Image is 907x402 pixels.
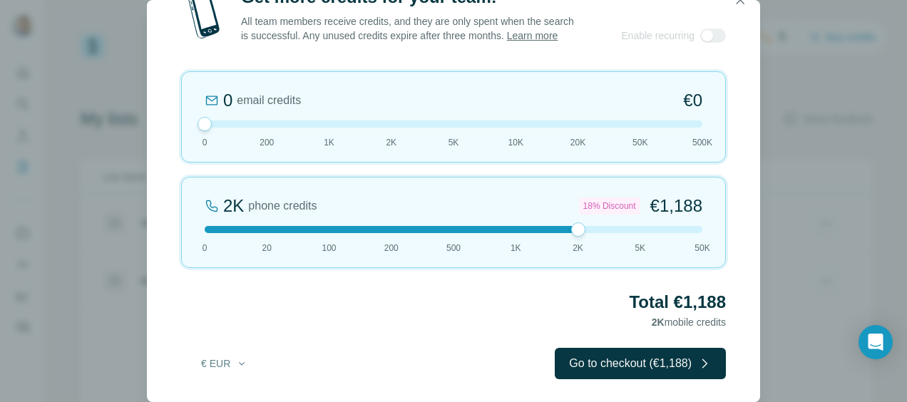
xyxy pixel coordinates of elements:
span: 100 [322,242,336,254]
span: 20 [262,242,272,254]
span: 2K [573,242,583,254]
span: 10K [508,136,523,149]
a: Learn more [507,30,558,41]
button: € EUR [191,351,257,376]
button: Go to checkout (€1,188) [555,348,726,379]
span: phone credits [248,197,317,215]
span: 50K [632,136,647,149]
span: 20K [570,136,585,149]
span: 1K [511,242,521,254]
span: 5K [449,136,459,149]
span: mobile credits [652,316,726,328]
span: 50K [695,242,709,254]
h2: Total €1,188 [181,291,726,314]
span: 1K [324,136,334,149]
p: All team members receive credits, and they are only spent when the search is successful. Any unus... [241,14,575,43]
div: 18% Discount [579,197,640,215]
span: 200 [384,242,399,254]
span: €0 [683,89,702,112]
span: €1,188 [650,195,702,217]
span: 5K [635,242,645,254]
span: 200 [260,136,274,149]
span: 0 [203,242,207,254]
div: 0 [223,89,232,112]
span: 500K [692,136,712,149]
span: 2K [386,136,396,149]
span: 500 [446,242,461,254]
div: 2K [223,195,244,217]
span: Enable recurring [621,29,695,43]
span: 0 [203,136,207,149]
span: 2K [652,316,665,328]
div: Open Intercom Messenger [859,325,893,359]
span: email credits [237,92,301,109]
